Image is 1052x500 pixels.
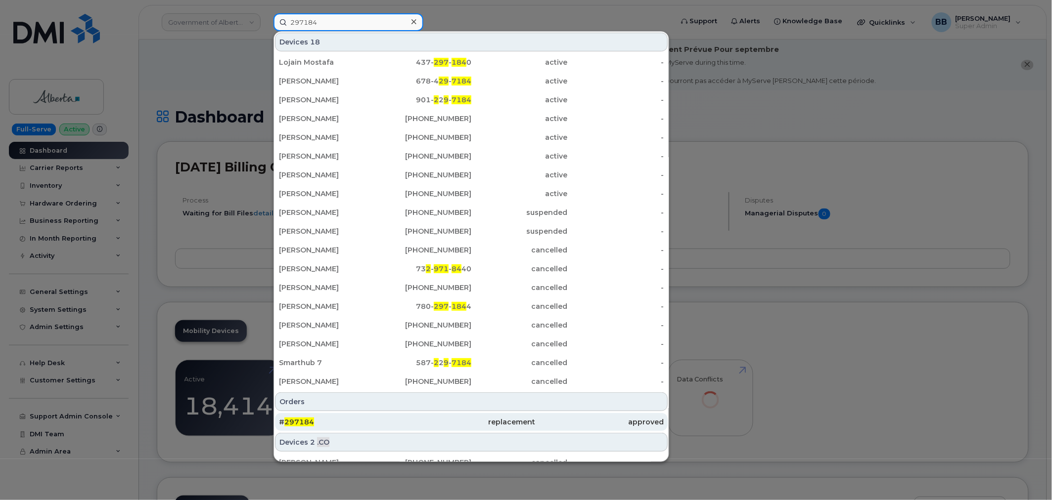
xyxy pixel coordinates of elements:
div: [PERSON_NAME] [279,458,375,467]
a: [PERSON_NAME][PHONE_NUMBER]cancelled- [275,454,668,471]
div: [PHONE_NUMBER] [375,339,472,349]
div: active [471,95,568,105]
div: 678-4 - [375,76,472,86]
div: [PERSON_NAME] [279,376,375,386]
span: 9 [444,358,449,367]
a: [PERSON_NAME]732-971-8440cancelled- [275,260,668,278]
span: 297 [434,58,449,67]
div: [PERSON_NAME] [279,245,375,255]
a: #297184replacementapproved [275,413,668,431]
span: 297184 [284,417,314,426]
span: 18 [310,37,320,47]
div: - [568,151,664,161]
span: 971 [434,264,449,273]
span: 7184 [452,358,471,367]
a: [PERSON_NAME][PHONE_NUMBER]cancelled- [275,241,668,259]
div: [PHONE_NUMBER] [375,376,472,386]
div: [PHONE_NUMBER] [375,458,472,467]
div: [PHONE_NUMBER] [375,245,472,255]
div: [PERSON_NAME] [279,320,375,330]
div: - [568,283,664,292]
div: cancelled [471,358,568,368]
div: Smarthub 7 [279,358,375,368]
span: .CO [317,437,329,447]
div: suspended [471,226,568,236]
div: [PERSON_NAME] [279,208,375,217]
div: replacement [407,417,535,427]
div: cancelled [471,301,568,311]
div: 587- 2 - [375,358,472,368]
div: # [279,417,407,427]
a: [PERSON_NAME][PHONE_NUMBER]suspended- [275,204,668,221]
a: [PERSON_NAME][PHONE_NUMBER]cancelled- [275,279,668,296]
div: - [568,264,664,274]
div: [PHONE_NUMBER] [375,151,472,161]
div: 901- 2 - [375,95,472,105]
span: 2 [310,437,315,447]
div: 780- - 4 [375,301,472,311]
div: - [568,458,664,467]
div: [PERSON_NAME] [279,151,375,161]
div: 437- - 0 [375,57,472,67]
div: - [568,114,664,124]
div: [PHONE_NUMBER] [375,114,472,124]
div: active [471,132,568,142]
div: [PERSON_NAME] [279,95,375,105]
span: 2 [434,95,439,104]
div: Devices [275,33,668,51]
a: [PERSON_NAME][PHONE_NUMBER]cancelled- [275,373,668,390]
span: 297 [434,302,449,311]
div: [PHONE_NUMBER] [375,170,472,180]
a: Lojain Mostafa437-297-1840active- [275,53,668,71]
div: - [568,301,664,311]
div: active [471,170,568,180]
a: [PERSON_NAME][PHONE_NUMBER]cancelled- [275,335,668,353]
div: - [568,358,664,368]
a: [PERSON_NAME]901-229-7184active- [275,91,668,109]
div: [PERSON_NAME] [279,170,375,180]
span: 29 [439,77,449,85]
span: 2 [434,358,439,367]
span: 9 [444,95,449,104]
a: [PERSON_NAME][PHONE_NUMBER]active- [275,166,668,184]
a: [PERSON_NAME][PHONE_NUMBER]active- [275,128,668,146]
span: 2 [426,264,431,273]
div: Devices [275,433,668,452]
div: [PERSON_NAME] [279,132,375,142]
div: approved [536,417,664,427]
div: - [568,320,664,330]
div: - [568,339,664,349]
div: - [568,245,664,255]
span: 184 [452,302,466,311]
div: [PERSON_NAME] [279,339,375,349]
div: suspended [471,208,568,217]
div: [PERSON_NAME] [279,114,375,124]
div: - [568,132,664,142]
div: [PERSON_NAME] [279,301,375,311]
div: active [471,76,568,86]
div: [PHONE_NUMBER] [375,189,472,199]
div: [PHONE_NUMBER] [375,226,472,236]
div: - [568,170,664,180]
div: - [568,76,664,86]
a: Smarthub 7587-229-7184cancelled- [275,354,668,372]
a: [PERSON_NAME][PHONE_NUMBER]suspended- [275,222,668,240]
div: cancelled [471,264,568,274]
div: - [568,95,664,105]
div: [PERSON_NAME] [279,264,375,274]
div: cancelled [471,283,568,292]
a: [PERSON_NAME]678-429-7184active- [275,72,668,90]
div: cancelled [471,245,568,255]
a: [PERSON_NAME]780-297-1844cancelled- [275,297,668,315]
div: - [568,226,664,236]
div: Lojain Mostafa [279,57,375,67]
a: [PERSON_NAME][PHONE_NUMBER]active- [275,185,668,203]
div: active [471,114,568,124]
div: cancelled [471,376,568,386]
div: [PHONE_NUMBER] [375,283,472,292]
div: [PERSON_NAME] [279,76,375,86]
span: 7184 [452,77,471,85]
div: - [568,208,664,217]
div: [PHONE_NUMBER] [375,320,472,330]
div: [PERSON_NAME] [279,226,375,236]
